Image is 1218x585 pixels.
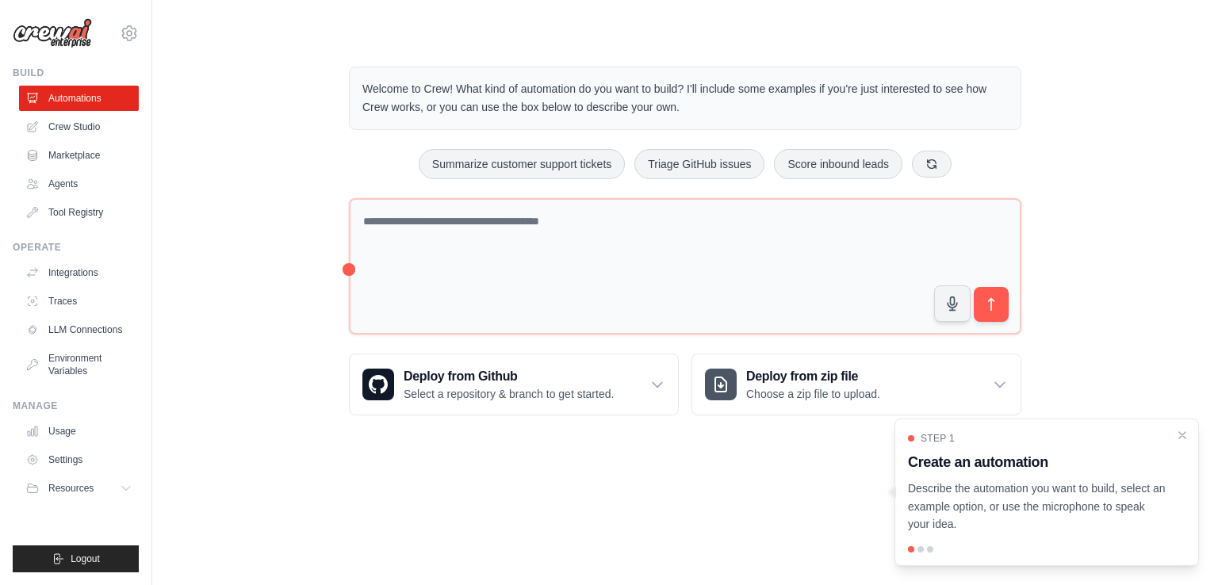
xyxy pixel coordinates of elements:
a: Traces [19,289,139,314]
p: Choose a zip file to upload. [746,386,880,402]
a: LLM Connections [19,317,139,342]
div: Build [13,67,139,79]
button: Summarize customer support tickets [419,149,625,179]
button: Logout [13,545,139,572]
div: Manage [13,400,139,412]
a: Integrations [19,260,139,285]
button: Resources [19,476,139,501]
div: Operate [13,241,139,254]
button: Close walkthrough [1176,429,1189,442]
button: Triage GitHub issues [634,149,764,179]
a: Tool Registry [19,200,139,225]
p: Welcome to Crew! What kind of automation do you want to build? I'll include some examples if you'... [362,80,1008,117]
h3: Deploy from zip file [746,367,880,386]
a: Automations [19,86,139,111]
span: Resources [48,482,94,495]
p: Select a repository & branch to get started. [404,386,614,402]
span: Logout [71,552,100,565]
button: Score inbound leads [774,149,902,179]
a: Marketplace [19,143,139,168]
span: Step 1 [921,432,955,445]
h3: Deploy from Github [404,367,614,386]
p: Describe the automation you want to build, select an example option, or use the microphone to spe... [908,480,1166,533]
a: Settings [19,447,139,472]
img: Logo [13,18,92,48]
a: Usage [19,419,139,444]
a: Agents [19,171,139,197]
a: Environment Variables [19,346,139,384]
h3: Create an automation [908,451,1166,473]
a: Crew Studio [19,114,139,140]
